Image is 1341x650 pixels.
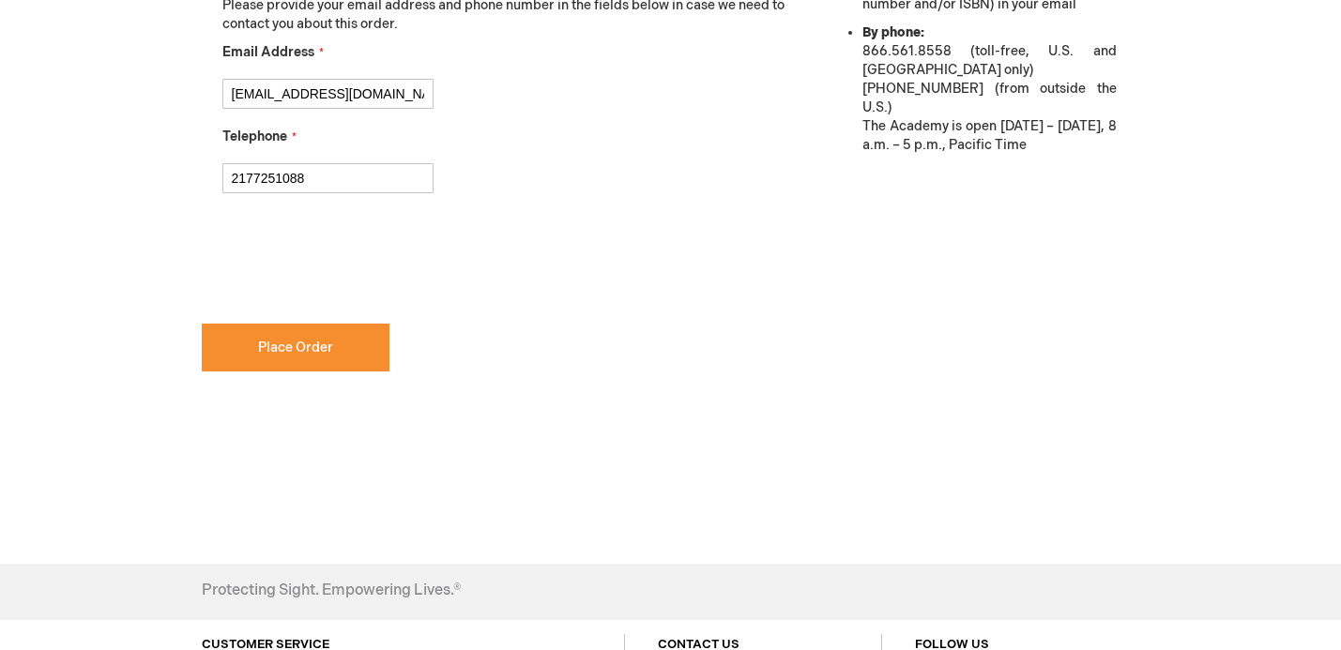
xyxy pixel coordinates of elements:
button: Place Order [202,324,389,371]
iframe: reCAPTCHA [202,223,487,296]
span: Place Order [258,340,333,355]
strong: By phone: [862,24,924,40]
span: Email Address [222,44,314,60]
h4: Protecting Sight. Empowering Lives.® [202,582,461,599]
span: Telephone [222,128,287,144]
li: 866.561.8558 (toll-free, U.S. and [GEOGRAPHIC_DATA] only) [PHONE_NUMBER] (from outside the U.S.) ... [862,23,1116,155]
